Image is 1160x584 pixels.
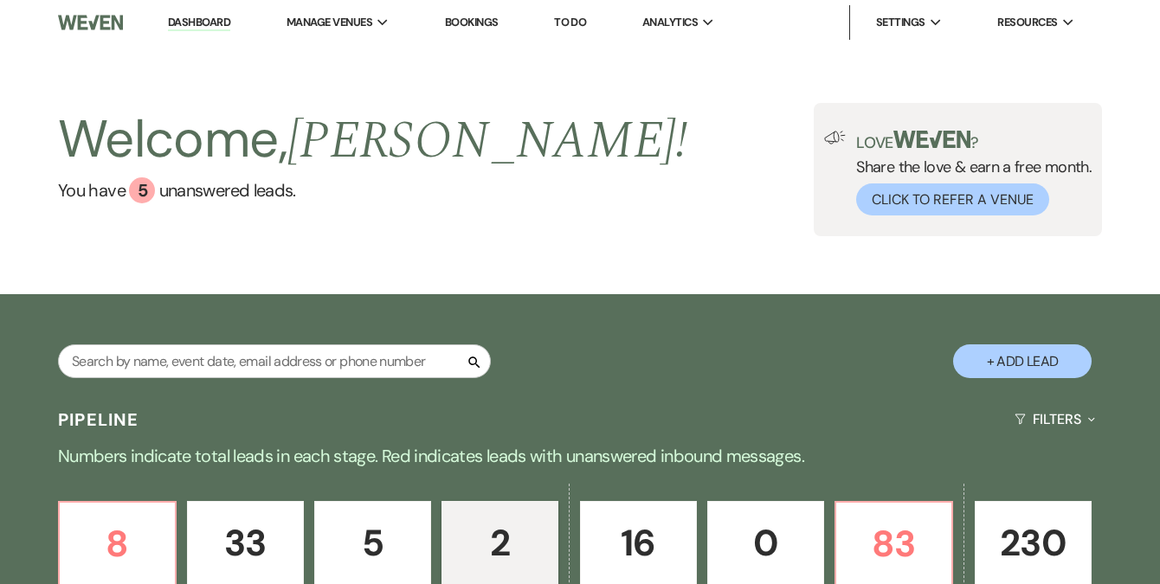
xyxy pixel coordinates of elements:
[846,131,1092,215] div: Share the love & earn a free month.
[856,131,1092,151] p: Love ?
[824,131,846,144] img: loud-speaker-illustration.svg
[856,183,1049,215] button: Click to Refer a Venue
[168,15,230,31] a: Dashboard
[129,177,155,203] div: 5
[70,515,164,573] p: 8
[287,101,687,181] span: [PERSON_NAME] !
[58,177,687,203] a: You have 5 unanswered leads.
[325,514,420,572] p: 5
[893,131,970,148] img: weven-logo-green.svg
[453,514,547,572] p: 2
[953,344,1092,378] button: + Add Lead
[58,408,139,432] h3: Pipeline
[198,514,293,572] p: 33
[591,514,686,572] p: 16
[847,515,941,573] p: 83
[986,514,1080,572] p: 230
[445,15,499,29] a: Bookings
[876,14,925,31] span: Settings
[1008,396,1102,442] button: Filters
[554,15,586,29] a: To Do
[58,103,687,177] h2: Welcome,
[642,14,698,31] span: Analytics
[58,344,491,378] input: Search by name, event date, email address or phone number
[997,14,1057,31] span: Resources
[58,4,123,41] img: Weven Logo
[719,514,813,572] p: 0
[287,14,372,31] span: Manage Venues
